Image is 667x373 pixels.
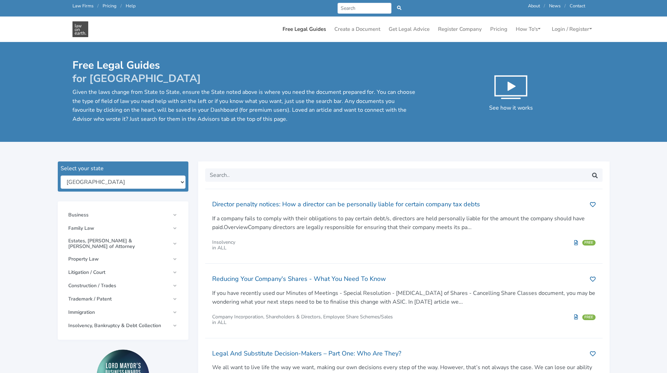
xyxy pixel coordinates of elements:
[65,235,181,252] a: Estates, [PERSON_NAME] & [PERSON_NAME] of Attorney
[68,212,170,218] span: Business
[72,88,417,124] p: Given the laws change from State to State, ensure the State noted above is where you need the doc...
[205,195,603,256] a: Director penalty notices: How a director can be personally liable for certain company tax debts I...
[103,3,117,9] a: Pricing
[65,209,181,221] a: Business
[564,3,566,9] span: /
[582,315,596,320] span: FREE
[513,22,543,36] a: How To's
[65,222,181,235] a: Family Law
[212,314,393,325] div: Company Incorporation, Shareholders & Directors, Employee Share Schemes/Sales in ALL
[435,22,485,36] a: Register Company
[72,71,201,86] span: for [GEOGRAPHIC_DATA]
[68,226,170,231] span: Family Law
[68,296,170,302] span: Trademark / Patent
[212,289,596,307] p: If you have recently used our Minutes of Meetings - Special Resolution - [MEDICAL_DATA] of Shares...
[332,22,383,36] a: Create a Document
[120,3,122,9] span: /
[212,348,584,359] h2: Legal And Substitute Decision-Makers – Part One: Who Are They?
[65,293,181,305] a: Trademark / Patent
[205,269,603,331] a: Reducing Your Company's Shares - What You Need To Know If you have recently used our Minutes of M...
[582,240,596,246] span: FREE
[72,59,417,85] h1: Free Legal Guides
[68,310,170,315] span: Immigration
[212,240,235,251] div: Insolvency in ALL
[549,3,561,9] a: News
[386,22,432,36] a: Get Legal Advice
[212,214,596,232] p: If a company fails to comply with their obligations to pay certain debt/s, directors are held per...
[68,323,170,329] span: Insolvency, Bankruptcy & Debt Collection
[280,22,329,36] a: Free Legal Guides
[61,164,186,173] div: Select your state
[68,256,170,262] span: Property Law
[481,62,541,120] button: See how it works
[126,3,136,9] a: Help
[65,306,181,319] a: Immigration
[338,3,392,14] input: Search
[549,22,595,36] a: Login / Register
[205,168,588,182] input: Search..
[570,3,585,9] a: Contact
[97,3,99,9] span: /
[72,3,93,9] a: Law Firms
[212,199,584,210] h2: Director penalty notices: How a director can be personally liable for certain company tax debts
[487,22,510,36] a: Pricing
[544,3,545,9] span: /
[65,253,181,265] a: Property Law
[68,283,170,289] span: Construction / Trades
[212,274,584,285] h2: Reducing Your Company's Shares - What You Need To Know
[65,319,181,332] a: Insolvency, Bankruptcy & Debt Collection
[489,104,533,112] span: See how it works
[72,21,88,37] img: Free Legal Guides in - Free Legal Resources & Documents
[68,270,170,275] span: Litigation / Court
[65,279,181,292] a: Construction / Trades
[65,266,181,279] a: Litigation / Court
[68,238,170,249] span: Estates, [PERSON_NAME] & [PERSON_NAME] of Attorney
[528,3,540,9] a: About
